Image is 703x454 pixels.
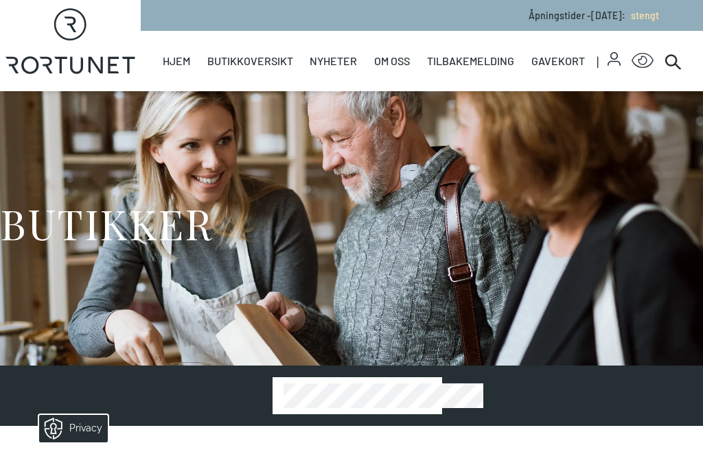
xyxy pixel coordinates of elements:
span: | [597,31,608,91]
a: stengt [625,10,659,21]
a: Tilbakemelding [427,31,514,91]
a: Om oss [374,31,410,91]
span: stengt [631,10,659,21]
button: Open Accessibility Menu [632,50,654,72]
a: Hjem [163,31,190,91]
a: Gavekort [531,31,585,91]
iframe: Manage Preferences [14,410,126,447]
a: Nyheter [310,31,357,91]
a: Butikkoversikt [207,31,293,91]
p: Åpningstider - [DATE] : [529,8,659,23]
